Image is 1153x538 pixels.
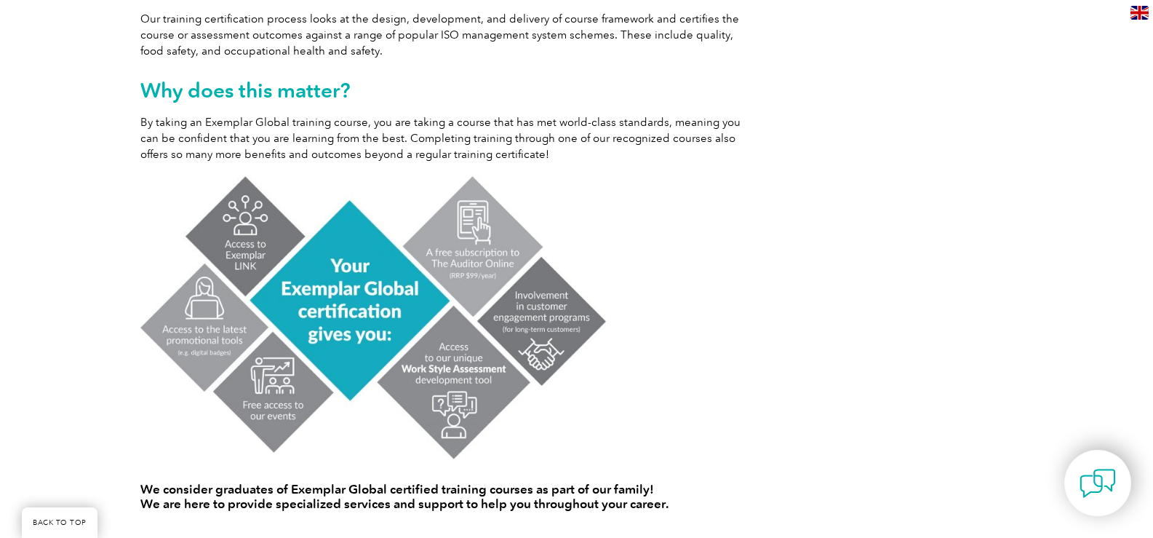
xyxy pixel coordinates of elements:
p: Our training certification process looks at the design, development, and delivery of course frame... [140,11,751,59]
h4: We consider graduates of Exemplar Global certified training courses as part of our family! We are... [140,482,751,511]
img: en [1130,6,1149,20]
img: contact-chat.png [1080,465,1116,502]
p: By taking an Exemplar Global training course, you are taking a course that has met world-class st... [140,114,751,162]
a: BACK TO TOP [22,507,97,538]
h2: Why does this matter? [140,79,751,102]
